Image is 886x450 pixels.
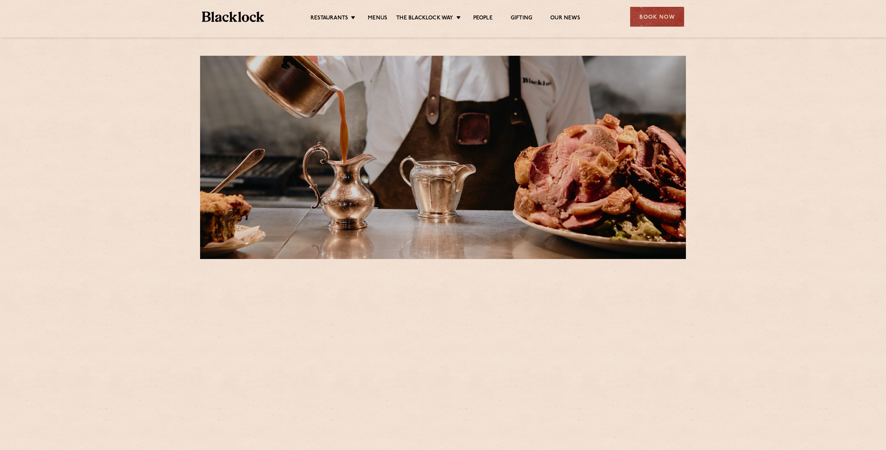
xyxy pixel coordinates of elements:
a: The Blacklock Way [396,15,453,23]
a: Menus [368,15,387,23]
a: Our News [550,15,580,23]
div: Book Now [630,7,684,27]
a: Gifting [511,15,532,23]
a: Restaurants [311,15,348,23]
img: BL_Textured_Logo-footer-cropped.svg [202,12,264,22]
a: People [473,15,493,23]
